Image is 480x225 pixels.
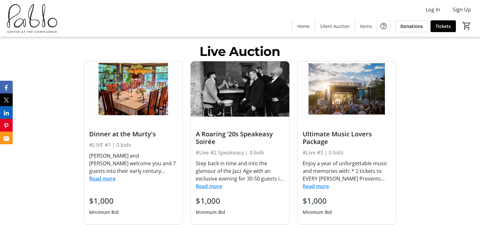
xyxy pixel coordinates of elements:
div: #LIVE #1 | 0 bids [89,140,177,149]
div: #Live #2 Speakeasy | 0 bids [196,148,284,157]
button: Read more [89,175,115,182]
span: Home [297,23,310,30]
a: Silent Auction [315,20,355,32]
img: A Roaring ’20s Speakeasy Soirée [191,61,289,117]
a: Donations [395,20,428,32]
div: $1,000 [196,195,225,207]
div: Enjoy a year of unforgettable music and memories with: * 2 tickets to EVERY [PERSON_NAME] Present... [303,160,391,182]
div: Live Auction [200,42,280,61]
div: $1,000 [303,195,332,207]
div: #Live #3 | 0 bids [303,148,391,157]
img: Ultimate Music Lovers Package [298,61,396,117]
button: Read more [303,182,329,190]
div: A Roaring ’20s Speakeasy Soirée [196,130,284,146]
span: Tickets [436,23,451,30]
img: Pablo Center's Logo [4,3,60,34]
button: Cart [461,20,472,31]
div: Step back in time and into the glamour of the Jazz Age with an exclusive evening for 30-50 guests... [196,160,284,182]
span: Donations [400,23,423,30]
div: Ultimate Music Lovers Package [303,130,391,146]
a: Tickets [431,20,456,32]
div: Minimum Bid [196,207,225,218]
button: Help [377,20,390,32]
a: Items [355,20,377,32]
div: Minimum Bid [303,207,332,218]
span: Silent Auction [320,23,350,30]
div: $1,000 [89,195,119,207]
span: Sign Up [453,6,471,13]
a: Home [292,20,315,32]
div: [PERSON_NAME] and [PERSON_NAME] welcome you and 7 guests into their early century Pasadena Crafts... [89,152,177,175]
button: Read more [196,182,222,190]
button: Log In [421,4,445,15]
span: Items [360,23,372,30]
div: Minimum Bid [89,207,119,218]
div: Dinner at the Murty's [89,130,177,138]
img: Dinner at the Murty's [84,61,182,117]
span: Log In [426,6,440,13]
button: Sign Up [448,4,476,15]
